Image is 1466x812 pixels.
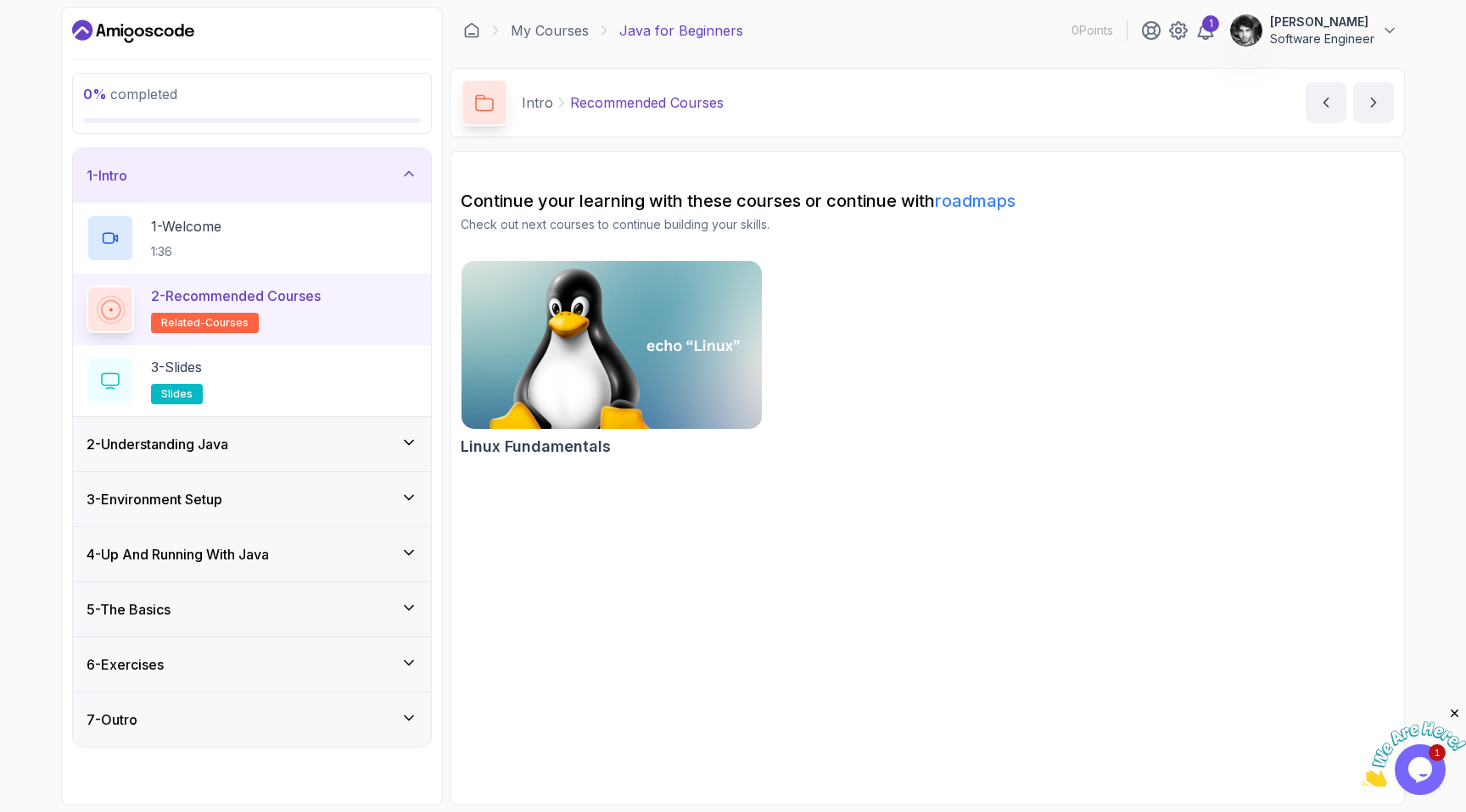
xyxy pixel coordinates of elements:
[1270,31,1374,47] p: Software Engineer
[73,527,431,581] button: 4-Up And Running With Java
[151,357,202,377] p: 3 - Slides
[1229,14,1398,47] button: user profile image[PERSON_NAME]Software Engineer
[463,22,480,39] a: Dashboard
[511,20,589,41] a: My Courses
[461,435,611,459] h2: Linux Fundamentals
[461,216,1394,233] p: Check out next courses to continue building your skills.
[73,148,431,203] button: 1-Intro
[1195,20,1216,41] a: 1
[1361,706,1466,787] iframe: chat widget
[161,316,249,330] span: related-courses
[87,286,417,333] button: 2-Recommended Coursesrelated-courses
[87,544,269,565] h3: 4 - Up And Running With Java
[935,191,1016,211] a: roadmaps
[570,92,724,113] p: Recommended Courses
[87,357,417,404] button: 3-Slidesslides
[83,86,107,103] span: 0 %
[461,260,763,459] a: Linux Fundamentals cardLinux Fundamentals
[461,189,1394,213] h2: Continue your learning with these courses or continue with
[87,709,137,730] h3: 7 - Outro
[87,165,127,186] h3: 1 - Intro
[87,434,228,454] h3: 2 - Understanding Java
[161,387,193,401] span: slides
[1202,15,1219,32] div: 1
[87,214,417,262] button: 1-Welcome1:36
[151,216,221,236] p: 1 - Welcome
[151,243,221,260] p: 1:36
[73,582,431,637] button: 5-The Basics
[72,18,194,45] a: Dashboard
[87,599,171,620] h3: 5 - The Basics
[73,637,431,692] button: 6-Exercises
[1270,14,1374,31] p: [PERSON_NAME]
[73,417,431,471] button: 2-Understanding Java
[522,92,553,113] p: Intro
[1230,14,1262,47] img: user profile image
[151,286,321,306] p: 2 - Recommended Courses
[1306,82,1346,123] button: previous content
[87,489,222,509] h3: 3 - Environment Setup
[619,20,743,41] p: Java for Beginners
[462,261,762,429] img: Linux Fundamentals card
[73,692,431,747] button: 7-Outro
[87,654,164,675] h3: 6 - Exercises
[1072,22,1113,39] p: 0 Points
[83,86,177,103] span: completed
[73,472,431,526] button: 3-Environment Setup
[1353,82,1394,123] button: next content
